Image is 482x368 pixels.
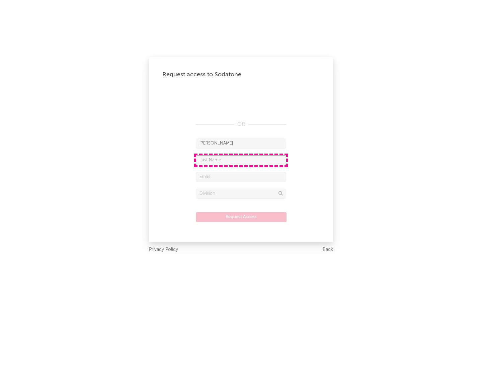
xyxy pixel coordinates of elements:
a: Back [323,246,333,254]
div: OR [196,120,286,128]
div: Request access to Sodatone [162,71,320,79]
input: Division [196,189,286,199]
input: Last Name [196,155,286,165]
a: Privacy Policy [149,246,178,254]
input: Email [196,172,286,182]
input: First Name [196,139,286,149]
button: Request Access [196,212,287,222]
